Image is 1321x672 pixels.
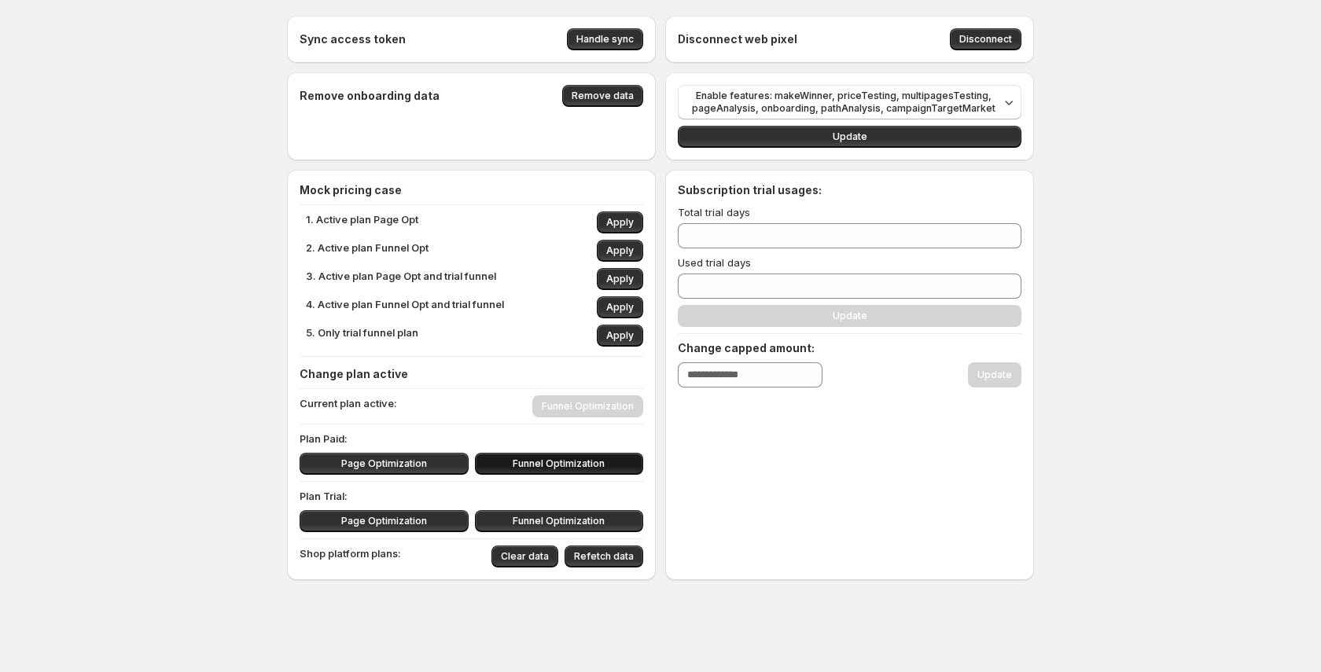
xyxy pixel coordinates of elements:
p: Current plan active: [300,395,397,417]
p: Plan Paid: [300,431,643,446]
button: Handle sync [567,28,643,50]
p: 2. Active plan Funnel Opt [306,240,429,262]
span: Apply [606,216,634,229]
h4: Change capped amount: [678,340,1021,356]
span: Total trial days [678,206,750,218]
button: Update [678,126,1021,148]
button: Enable features: makeWinner, priceTesting, multipagesTesting, pageAnalysis, onboarding, pathAnaly... [678,85,1021,119]
h4: Disconnect web pixel [678,31,797,47]
button: Funnel Optimization [475,510,644,532]
p: 1. Active plan Page Opt [306,211,418,233]
span: Refetch data [574,550,634,563]
span: Handle sync [576,33,634,46]
span: Used trial days [678,256,751,269]
button: Disconnect [950,28,1021,50]
p: Shop platform plans: [300,545,401,567]
span: Disconnect [959,33,1012,46]
button: Refetch data [565,545,643,567]
span: Funnel Optimization [513,515,605,527]
span: Remove data [572,90,634,102]
p: 3. Active plan Page Opt and trial funnel [306,268,496,290]
button: Apply [597,296,643,318]
span: Clear data [501,550,549,563]
button: Apply [597,325,643,347]
span: Apply [606,273,634,285]
button: Clear data [491,545,558,567]
h4: Mock pricing case [300,182,643,198]
span: Update [833,130,867,143]
h4: Sync access token [300,31,406,47]
button: Apply [597,240,643,262]
button: Apply [597,211,643,233]
button: Remove data [562,85,643,107]
h4: Subscription trial usages: [678,182,822,198]
h4: Remove onboarding data [300,88,440,104]
button: Page Optimization [300,453,469,475]
span: Page Optimization [341,515,427,527]
button: Apply [597,268,643,290]
p: 4. Active plan Funnel Opt and trial funnel [306,296,504,318]
p: Plan Trial: [300,488,643,504]
span: Apply [606,301,634,314]
button: Page Optimization [300,510,469,532]
span: Enable features: makeWinner, priceTesting, multipagesTesting, pageAnalysis, onboarding, pathAnaly... [687,90,999,115]
span: Apply [606,329,634,342]
span: Page Optimization [341,457,427,470]
h4: Change plan active [300,366,643,382]
span: Apply [606,244,634,257]
p: 5. Only trial funnel plan [306,325,418,347]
